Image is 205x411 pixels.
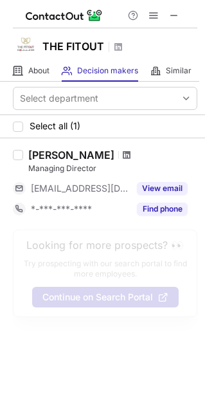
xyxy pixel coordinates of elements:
img: ContactOut v5.3.10 [26,8,103,23]
div: Select department [20,92,98,105]
h1: THE FITOUT [42,39,104,54]
button: Continue on Search Portal [32,287,179,307]
p: Try prospecting with our search portal to find more employees. [22,259,188,279]
span: Similar [166,66,192,76]
img: 9b7abbbb32a4fd042e582105dc3761b0 [13,32,39,57]
span: Decision makers [77,66,138,76]
span: Continue on Search Portal [42,292,153,302]
button: Reveal Button [137,203,188,215]
span: About [28,66,49,76]
header: Looking for more prospects? 👀 [26,239,184,251]
button: Reveal Button [137,182,188,195]
div: Managing Director [28,163,197,174]
div: [PERSON_NAME] [28,149,114,161]
span: [EMAIL_ADDRESS][DOMAIN_NAME] [31,183,129,194]
span: Select all (1) [30,121,80,131]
